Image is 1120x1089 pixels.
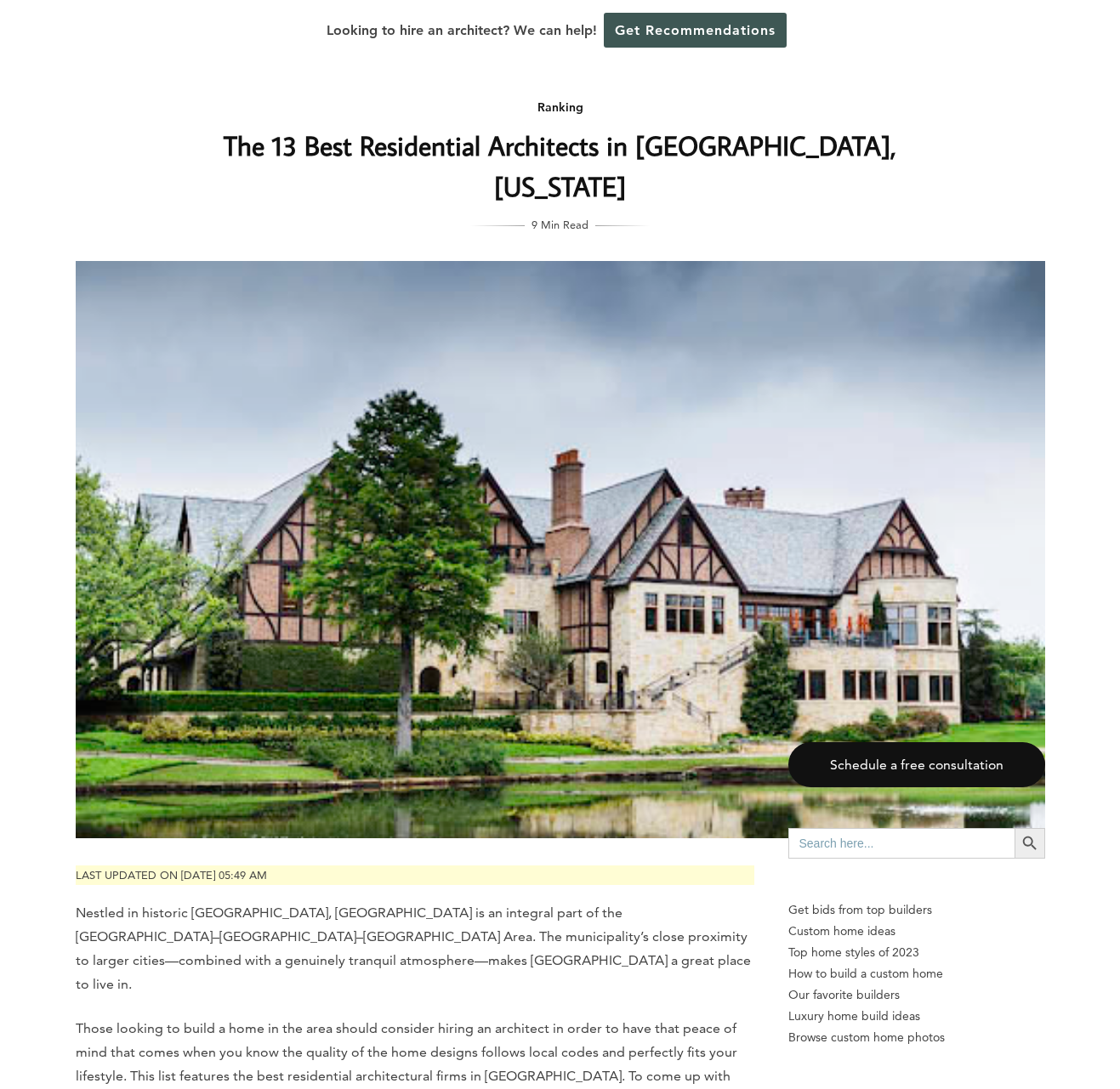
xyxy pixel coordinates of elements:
[221,125,900,207] h1: The 13 Best Residential Architects in [GEOGRAPHIC_DATA], [US_STATE]
[788,942,1045,963] a: Top home styles of 2023
[788,828,1015,859] input: Search here...
[76,865,754,885] p: Last updated on [DATE] 05:49 am
[788,984,1045,1006] a: Our favorite builders
[1021,834,1039,853] svg: Search
[788,963,1045,984] a: How to build a custom home
[604,13,787,48] a: Get Recommendations
[76,905,751,992] span: Nestled in historic [GEOGRAPHIC_DATA], [GEOGRAPHIC_DATA] is an integral part of the [GEOGRAPHIC_D...
[532,215,588,234] span: 9 Min Read
[788,921,1045,942] a: Custom home ideas
[537,99,583,115] a: Ranking
[788,1027,1045,1048] a: Browse custom home photos
[788,899,1045,921] p: Get bids from top builders
[788,1006,1045,1027] a: Luxury home build ideas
